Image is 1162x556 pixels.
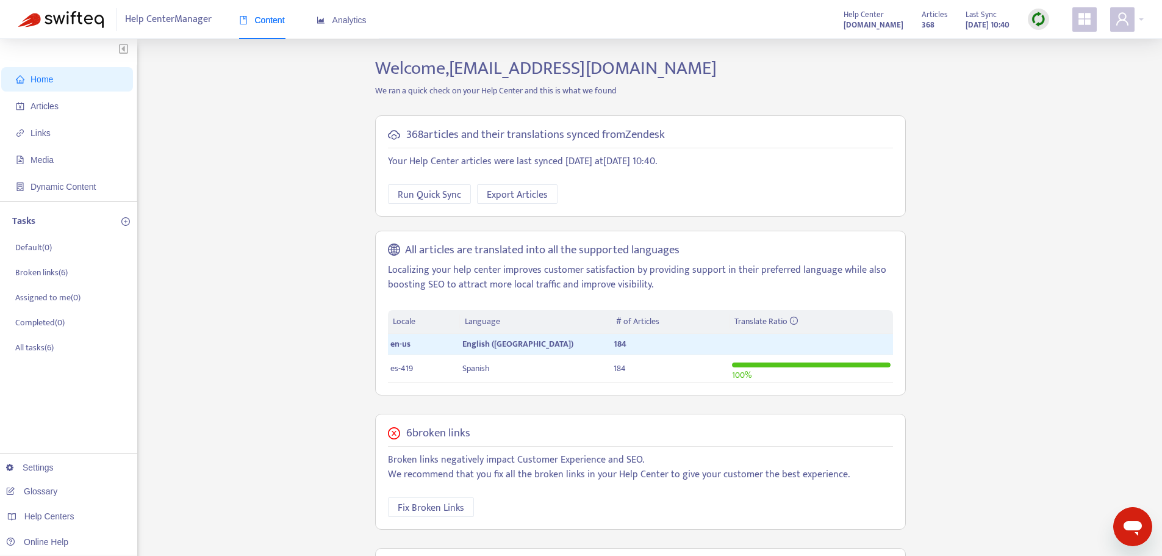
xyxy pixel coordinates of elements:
p: Your Help Center articles were last synced [DATE] at [DATE] 10:40 . [388,154,893,169]
p: We ran a quick check on your Help Center and this is what we found [366,84,915,97]
span: Home [30,74,53,84]
span: close-circle [388,427,400,439]
a: Glossary [6,486,57,496]
strong: [DATE] 10:40 [966,18,1010,32]
span: file-image [16,156,24,164]
div: Translate Ratio [734,315,888,328]
img: Swifteq [18,11,104,28]
span: Dynamic Content [30,182,96,192]
span: cloud-sync [388,129,400,141]
p: Default ( 0 ) [15,241,52,254]
span: home [16,75,24,84]
iframe: Button to launch messaging window [1113,507,1152,546]
span: es-419 [390,361,413,375]
span: Analytics [317,15,367,25]
a: Online Help [6,537,68,547]
span: Articles [30,101,59,111]
span: en-us [390,337,411,351]
button: Fix Broken Links [388,497,474,517]
span: 184 [614,361,626,375]
img: sync.dc5367851b00ba804db3.png [1031,12,1046,27]
span: plus-circle [121,217,130,226]
button: Export Articles [477,184,558,204]
span: Spanish [462,361,490,375]
span: English ([GEOGRAPHIC_DATA]) [462,337,573,351]
span: user [1115,12,1130,26]
h5: 368 articles and their translations synced from Zendesk [406,128,665,142]
span: Help Centers [24,511,74,521]
th: # of Articles [611,310,729,334]
span: container [16,182,24,191]
span: Export Articles [487,187,548,203]
span: Run Quick Sync [398,187,461,203]
span: link [16,129,24,137]
p: Broken links ( 6 ) [15,266,68,279]
span: Help Center [844,8,884,21]
span: area-chart [317,16,325,24]
span: Links [30,128,51,138]
span: Last Sync [966,8,997,21]
span: Fix Broken Links [398,500,464,516]
h5: 6 broken links [406,427,470,441]
a: [DOMAIN_NAME] [844,18,903,32]
button: Run Quick Sync [388,184,471,204]
span: 184 [614,337,626,351]
th: Language [460,310,611,334]
span: Media [30,155,54,165]
p: Localizing your help center improves customer satisfaction by providing support in their preferre... [388,263,893,292]
h5: All articles are translated into all the supported languages [405,244,680,258]
p: Tasks [12,214,35,229]
span: global [388,244,400,258]
th: Locale [388,310,460,334]
p: Assigned to me ( 0 ) [15,291,81,304]
span: Articles [922,8,947,21]
span: 100 % [732,368,751,382]
span: Help Center Manager [125,8,212,31]
span: account-book [16,102,24,110]
span: Welcome, [EMAIL_ADDRESS][DOMAIN_NAME] [375,53,717,84]
a: Settings [6,463,54,472]
p: Broken links negatively impact Customer Experience and SEO. We recommend that you fix all the bro... [388,453,893,482]
p: All tasks ( 6 ) [15,341,54,354]
span: book [239,16,248,24]
span: Content [239,15,285,25]
strong: 368 [922,18,934,32]
p: Completed ( 0 ) [15,316,65,329]
span: appstore [1077,12,1092,26]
